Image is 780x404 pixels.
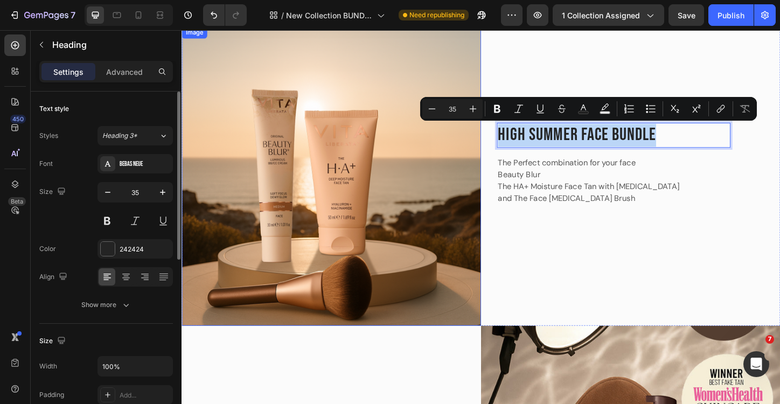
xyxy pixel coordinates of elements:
[8,197,26,206] div: Beta
[97,126,173,145] button: Heading 3*
[342,101,591,126] p: HIGH SUMMER FACE BUNDLE
[342,176,538,189] p: and The Face [MEDICAL_DATA] Brush
[409,10,464,20] span: Need republishing
[765,335,774,344] span: 7
[668,4,704,26] button: Save
[39,104,69,114] div: Text style
[342,163,538,176] p: The HA+ Moisture Face Tan with [MEDICAL_DATA]
[39,295,173,315] button: Show more
[39,361,57,371] div: Width
[102,131,137,141] span: Heading 3*
[52,38,169,51] p: Heading
[120,159,170,169] div: Bebas Neue
[743,351,769,377] iframe: Intercom live chat
[182,30,780,404] iframe: Design area
[53,66,83,78] p: Settings
[203,4,247,26] div: Undo/Redo
[342,137,538,150] p: The Perfect combination for your face
[553,4,664,26] button: 1 collection assigned
[120,391,170,400] div: Add...
[286,10,373,21] span: New Collection BUNDLES
[281,10,284,21] span: /
[562,10,640,21] span: 1 collection assigned
[39,131,58,141] div: Styles
[708,4,754,26] button: Publish
[678,11,695,20] span: Save
[718,10,744,21] div: Publish
[106,66,143,78] p: Advanced
[39,159,53,169] div: Font
[39,185,68,199] div: Size
[39,244,56,254] div: Color
[420,97,757,121] div: Editor contextual toolbar
[120,245,170,254] div: 242424
[342,150,538,163] p: Beauty Blur
[4,4,80,26] button: 7
[10,115,26,123] div: 450
[81,299,131,310] div: Show more
[39,334,68,349] div: Size
[340,100,593,127] h2: Rich Text Editor. Editing area: main
[71,9,75,22] p: 7
[98,357,172,376] input: Auto
[39,270,69,284] div: Align
[39,390,64,400] div: Padding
